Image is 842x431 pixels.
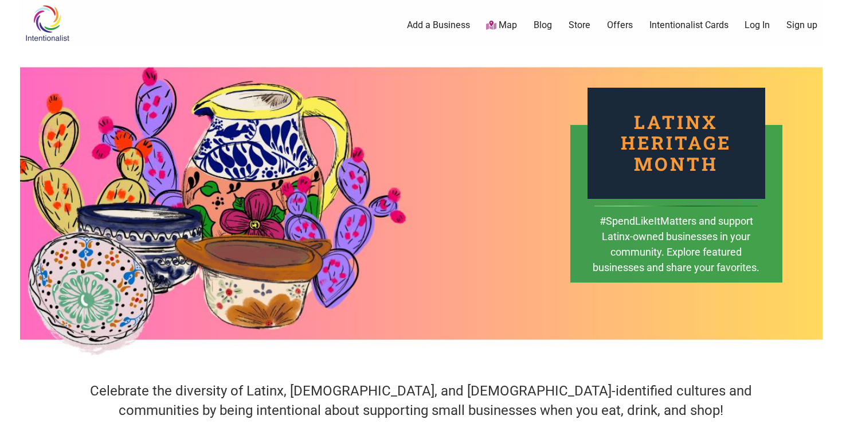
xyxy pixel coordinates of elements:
div: #SpendLikeItMatters and support Latinx-owned businesses in your community. Explore featured busin... [592,213,761,292]
a: Map [486,19,517,32]
a: Add a Business [407,19,470,32]
a: Log In [745,19,770,32]
a: Store [569,19,590,32]
div: Latinx Heritage Month [588,88,765,199]
h4: Celebrate the diversity of Latinx, [DEMOGRAPHIC_DATA], and [DEMOGRAPHIC_DATA]-identified cultures... [60,382,782,420]
a: Offers [607,19,633,32]
a: Intentionalist Cards [649,19,729,32]
a: Sign up [786,19,817,32]
a: Blog [534,19,552,32]
img: Intentionalist [20,5,75,42]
